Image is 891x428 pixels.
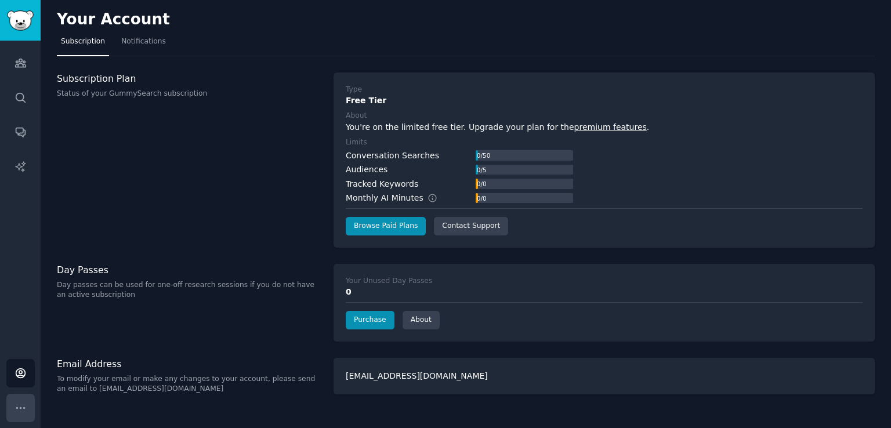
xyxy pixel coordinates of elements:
div: Type [346,85,362,95]
p: Status of your GummySearch subscription [57,89,321,99]
p: Day passes can be used for one-off research sessions if you do not have an active subscription [57,280,321,300]
div: You're on the limited free tier. Upgrade your plan for the . [346,121,863,133]
img: GummySearch logo [7,10,34,31]
div: Conversation Searches [346,150,439,162]
div: Limits [346,137,367,148]
h3: Day Passes [57,264,321,276]
div: Monthly AI Minutes [346,192,450,204]
p: To modify your email or make any changes to your account, please send an email to [EMAIL_ADDRESS]... [57,374,321,394]
h2: Your Account [57,10,170,29]
a: Contact Support [434,217,508,235]
div: 0 / 50 [476,150,491,161]
div: About [346,111,367,121]
a: Notifications [117,32,170,56]
div: Free Tier [346,95,863,107]
div: Tracked Keywords [346,178,418,190]
a: Subscription [57,32,109,56]
div: 0 [346,286,863,298]
h3: Email Address [57,358,321,370]
div: 0 / 0 [476,193,487,204]
span: Notifications [121,37,166,47]
div: Your Unused Day Passes [346,276,432,286]
h3: Subscription Plan [57,72,321,85]
div: [EMAIL_ADDRESS][DOMAIN_NAME] [334,358,875,394]
div: Audiences [346,164,387,176]
span: Subscription [61,37,105,47]
div: 0 / 0 [476,179,487,189]
a: Purchase [346,311,394,329]
a: About [403,311,440,329]
div: 0 / 5 [476,165,487,175]
a: Browse Paid Plans [346,217,426,235]
a: premium features [574,122,647,132]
